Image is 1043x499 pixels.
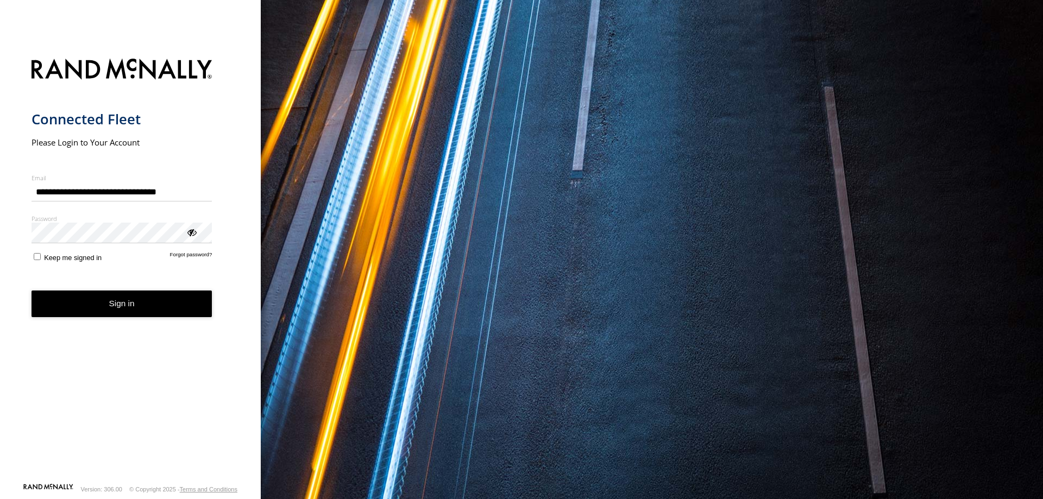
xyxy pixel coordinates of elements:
[32,52,230,483] form: main
[34,253,41,260] input: Keep me signed in
[32,56,212,84] img: Rand McNally
[81,486,122,492] div: Version: 306.00
[44,254,102,262] span: Keep me signed in
[32,110,212,128] h1: Connected Fleet
[23,484,73,495] a: Visit our Website
[32,214,212,223] label: Password
[32,174,212,182] label: Email
[170,251,212,262] a: Forgot password?
[32,137,212,148] h2: Please Login to Your Account
[32,290,212,317] button: Sign in
[180,486,237,492] a: Terms and Conditions
[186,226,197,237] div: ViewPassword
[129,486,237,492] div: © Copyright 2025 -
